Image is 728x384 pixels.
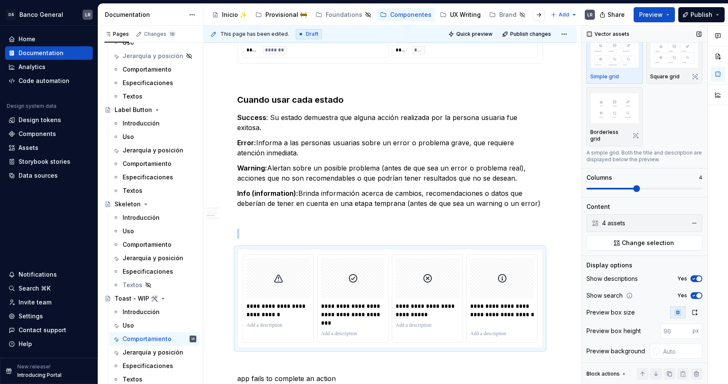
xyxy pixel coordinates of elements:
div: Especificaciones [123,267,173,276]
button: placeholderSimple grid [586,32,643,84]
div: Textos [123,92,142,101]
div: Components [19,130,56,138]
div: LR [85,11,91,18]
a: Jerarquía y posición [109,346,200,359]
div: Especificaciones [123,79,173,87]
button: Contact support [5,323,93,337]
a: Introducción [109,117,200,130]
div: Componentes [390,11,431,19]
div: Show search [586,291,623,300]
a: Components [5,127,93,141]
div: A simple grid. Both the title and description are displayed below the preview. [586,149,702,163]
img: placeholder [590,37,639,68]
p: Borderless grid [590,129,629,142]
a: Label Button [101,103,200,117]
a: Settings [5,309,93,323]
p: Brinda información acerca de cambios, recomendaciones o datos que deberían de tener en cuenta en ... [237,188,543,208]
strong: Error: [237,139,256,147]
a: Uso [109,319,200,332]
a: Componentes [377,8,435,21]
div: Preview box size [586,308,635,317]
a: Textos [109,278,200,292]
a: Skeleton [101,197,200,211]
label: Yes [677,292,687,299]
a: Especificaciones [109,171,200,184]
span: 18 [168,31,176,37]
div: Show descriptions [586,275,638,283]
div: Label Button [115,106,152,114]
a: Toast - WIP 🛠️ [101,292,200,305]
div: Jerarquía y posición [123,52,183,60]
a: Brand [486,8,529,21]
div: Display options [586,261,632,269]
div: Textos [123,187,142,195]
strong: Warning: [237,164,267,172]
div: Settings [19,312,43,320]
div: Documentation [19,49,64,57]
div: Storybook stories [19,157,70,166]
div: Design system data [7,103,56,109]
div: Especificaciones [123,362,173,370]
img: placeholder [590,93,639,123]
div: Design tokens [19,116,61,124]
a: Uso [109,130,200,144]
button: DSBanco GeneralLR [2,5,96,24]
a: Textos [109,90,200,103]
div: Comportamiento [123,65,171,74]
span: Add [559,11,569,18]
div: Jerarquía y posición [123,146,183,155]
button: placeholderSquare grid [646,32,703,84]
div: Page tree [209,6,546,23]
div: Content [586,203,610,211]
a: Introducción [109,211,200,224]
div: LR [192,335,195,343]
div: Columns [586,173,612,182]
div: Code automation [19,77,70,85]
p: New release! [17,363,51,370]
p: Informa a las personas usuarias sobre un error o problema grave, que requiere atención inmediata. [237,138,543,158]
strong: Success [237,113,266,122]
span: This page has been edited. [220,31,289,37]
p: Square grid [650,73,680,80]
a: Design tokens [5,113,93,127]
div: Inicio ✨ [222,11,247,19]
p: app fails to complete an action [237,373,543,384]
div: Comportamiento [123,160,171,168]
div: Textos [123,375,142,384]
a: Uso [109,224,200,238]
a: Documentation [5,46,93,60]
a: Especificaciones [109,265,200,278]
a: Textos [109,184,200,197]
a: Comportamiento [109,238,200,251]
a: Especificaciones [109,76,200,90]
button: Notifications [5,268,93,281]
button: Publish [678,7,725,22]
a: Uso [109,36,200,49]
a: ComportamientoLR [109,332,200,346]
div: Skeleton [115,200,141,208]
p: Alertan sobre un posible problema (antes de que sea un error o problema real), acciones que no so... [237,163,543,183]
div: Notifications [19,270,57,279]
img: placeholder [650,37,699,68]
span: Change selection [622,239,674,247]
a: Analytics [5,60,93,74]
p: 4 [699,174,702,181]
div: Banco General [19,11,63,19]
div: Invite team [19,298,51,307]
button: Share [595,7,630,22]
p: px [693,328,699,334]
div: Comportamiento [123,335,171,343]
a: Home [5,32,93,46]
a: Jerarquía y posición [109,49,200,63]
div: Uso [123,38,134,47]
a: Introducción [109,305,200,319]
a: Data sources [5,169,93,182]
div: Toast - WIP 🛠️ [115,294,158,303]
div: Uso [123,133,134,141]
div: Textos [123,281,142,289]
p: : Su estado demuestra que alguna acción realizada por la persona usuaria fue exitosa. [237,112,543,133]
p: Introducing Portal [17,372,62,379]
div: 4 assets [602,219,685,227]
a: Inicio ✨ [209,8,250,21]
div: Jerarquía y posición [123,254,183,262]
